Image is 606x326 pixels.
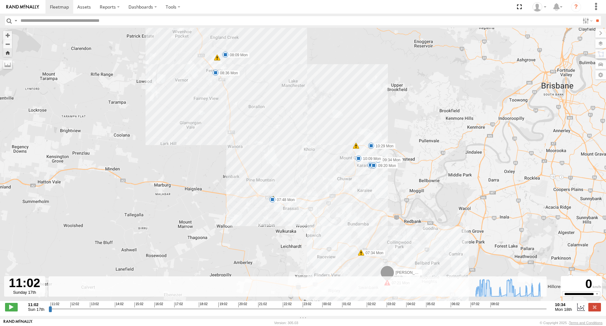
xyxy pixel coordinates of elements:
[283,302,292,307] span: 22:02
[154,302,163,307] span: 16:02
[238,302,247,307] span: 20:02
[274,321,298,325] div: Version: 305.03
[387,302,395,307] span: 03:02
[588,303,601,311] label: Close
[6,5,39,9] img: rand-logo.svg
[216,70,240,76] label: 08:36 Mon
[451,302,460,307] span: 06:02
[555,307,572,312] span: Mon 18th Aug 2025
[361,250,385,256] label: 07:34 Mon
[115,302,124,307] span: 14:02
[28,307,45,312] span: Sun 17th Aug 2025
[395,270,456,274] span: [PERSON_NAME] B - Corolla Hatch
[225,52,250,58] label: 08:09 Mon
[490,302,499,307] span: 08:02
[174,302,183,307] span: 17:02
[562,277,601,291] div: 0
[70,302,79,307] span: 12:02
[3,40,12,48] button: Zoom out
[3,48,12,57] button: Zoom Home
[90,302,99,307] span: 13:02
[3,60,12,69] label: Measure
[367,302,376,307] span: 02:02
[555,302,572,307] strong: 10:34
[272,197,297,203] label: 07:48 Mon
[50,302,59,307] span: 11:02
[374,163,398,169] label: 09:20 Mon
[199,302,208,307] span: 18:02
[580,16,594,25] label: Search Filter Options
[353,143,359,149] div: 16
[322,302,331,307] span: 00:02
[270,196,276,202] div: 6
[540,321,603,325] div: © Copyright 2025 -
[134,302,143,307] span: 15:02
[371,143,395,149] label: 10:29 Mon
[342,302,351,307] span: 01:02
[214,54,220,61] div: 6
[13,16,18,25] label: Search Query
[426,302,435,307] span: 05:02
[3,31,12,40] button: Zoom in
[378,157,402,163] label: 09:34 Mon
[530,2,549,12] div: Marco DiBenedetto
[571,2,581,12] i: ?
[28,302,45,307] strong: 11:02
[595,71,606,79] label: Map Settings
[3,320,33,326] a: Visit our Website
[303,302,312,307] span: 23:02
[5,303,18,311] label: Play/Stop
[569,321,603,325] a: Terms and Conditions
[406,302,415,307] span: 04:02
[218,302,227,307] span: 19:02
[359,156,383,162] label: 10:09 Mon
[471,302,479,307] span: 07:02
[258,302,267,307] span: 21:02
